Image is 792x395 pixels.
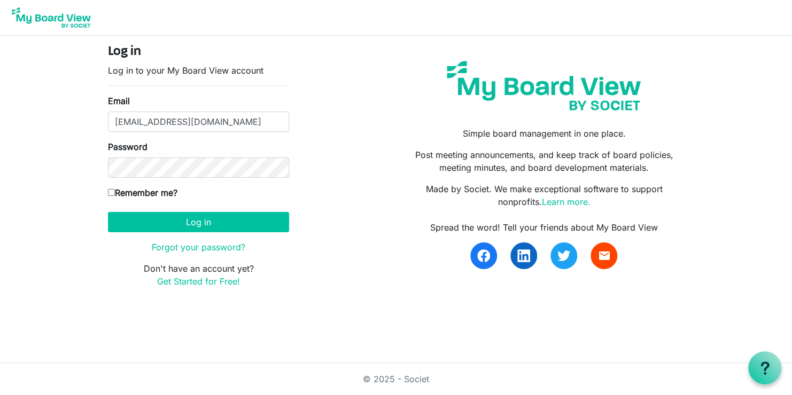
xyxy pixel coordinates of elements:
[157,276,240,287] a: Get Started for Free!
[9,4,94,31] img: My Board View Logo
[108,94,130,107] label: Email
[108,186,177,199] label: Remember me?
[557,249,570,262] img: twitter.svg
[517,249,530,262] img: linkedin.svg
[108,189,115,196] input: Remember me?
[108,212,289,232] button: Log in
[108,262,289,288] p: Don't have an account yet?
[541,196,590,207] a: Learn more.
[404,127,684,140] p: Simple board management in one place.
[477,249,490,262] img: facebook.svg
[108,140,147,153] label: Password
[597,249,610,262] span: email
[152,242,245,252] a: Forgot your password?
[439,53,649,118] img: my-board-view-societ.svg
[404,183,684,208] p: Made by Societ. We make exceptional software to support nonprofits.
[108,64,289,77] p: Log in to your My Board View account
[108,44,289,60] h4: Log in
[404,221,684,234] div: Spread the word! Tell your friends about My Board View
[404,148,684,174] p: Post meeting announcements, and keep track of board policies, meeting minutes, and board developm...
[363,374,429,384] a: © 2025 - Societ
[591,242,617,269] a: email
